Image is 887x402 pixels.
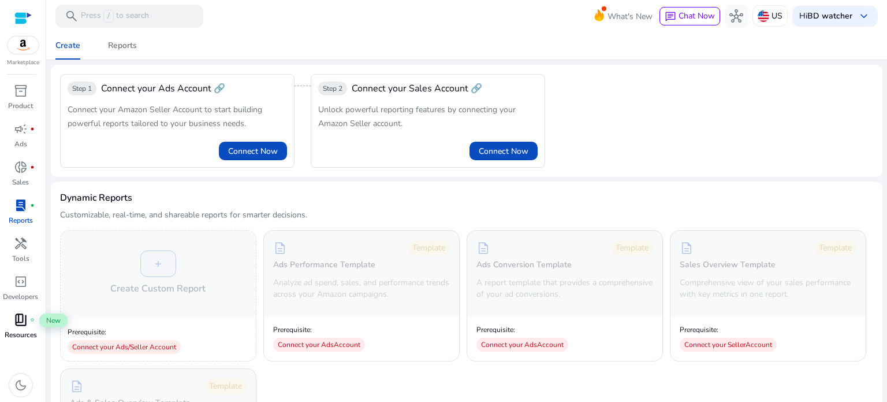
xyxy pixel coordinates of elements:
span: inventory_2 [14,84,28,98]
button: hub [725,5,748,28]
span: code_blocks [14,275,28,289]
p: US [772,6,782,26]
p: Ads [14,139,27,149]
span: description [273,241,287,255]
div: Template [814,240,856,256]
button: Connect Now [469,142,538,160]
span: Unlock powerful reporting features by connecting your Amazon Seller account. [318,104,516,129]
span: Chat Now [679,10,715,21]
div: Connect your Ads Account 🔗 [101,82,225,95]
span: campaign [14,122,28,136]
h4: Create Custom Report [110,282,206,296]
span: description [680,241,694,255]
p: Prerequisite: [680,325,777,334]
span: / [103,10,114,23]
div: Template [204,378,247,394]
span: fiber_manual_record [30,203,35,208]
b: BD watcher [807,10,852,21]
p: Prerequisite: [68,327,249,337]
span: Connect your Amazon Seller Account to start building powerful reports tailored to your business n... [68,104,262,129]
span: chat [665,11,676,23]
div: Template [611,240,653,256]
div: + [140,250,176,277]
p: Analyze ad spend, sales, and performance trends across your Amazon campaigns. [273,277,450,300]
span: fiber_manual_record [30,318,35,322]
p: Comprehensive view of your sales performance with key metrics in one report. [680,277,856,300]
span: search [65,9,79,23]
h5: Ads Conversion Template [476,260,572,270]
p: Sales [12,177,29,187]
span: Step 2 [323,84,342,93]
div: Reports [108,42,137,50]
div: Connect your Ads Account [273,338,365,352]
p: Marketplace [7,58,39,67]
span: Connect your Sales Account 🔗 [352,82,482,95]
p: A report template that provides a comprehensive of your ad conversions. [476,277,653,300]
span: New [39,314,68,327]
span: Step 1 [72,84,92,93]
span: book_4 [14,313,28,327]
span: description [70,379,84,393]
p: Developers [3,292,38,302]
span: description [476,241,490,255]
img: amazon.svg [8,36,39,54]
span: Connect Now [228,145,278,157]
span: handyman [14,237,28,250]
p: Resources [5,330,37,340]
p: Prerequisite: [273,325,365,334]
div: Connect your Seller Account [680,338,777,352]
span: donut_small [14,160,28,174]
p: Press to search [81,10,149,23]
h3: Dynamic Reports [60,191,132,205]
p: Reports [9,215,33,226]
p: Customizable, real-time, and shareable reports for smarter decisions. [60,209,307,221]
span: Connect Now [479,145,528,157]
span: fiber_manual_record [30,165,35,169]
div: Create [55,42,80,50]
h5: Ads Performance Template [273,260,375,270]
span: What's New [608,6,653,27]
img: us.svg [758,10,769,22]
button: chatChat Now [659,7,720,25]
span: lab_profile [14,198,28,212]
span: fiber_manual_record [30,127,35,131]
p: Prerequisite: [476,325,568,334]
p: Tools [12,253,29,264]
button: Connect Now [219,142,287,160]
span: dark_mode [14,378,28,392]
p: Product [8,101,33,111]
div: Connect your Ads/Seller Account [68,340,181,354]
div: Connect your Ads Account [476,338,568,352]
span: keyboard_arrow_down [857,9,871,23]
h5: Sales Overview Template [680,260,776,270]
span: hub [729,9,743,23]
div: Template [408,240,450,256]
p: Hi [799,12,852,20]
